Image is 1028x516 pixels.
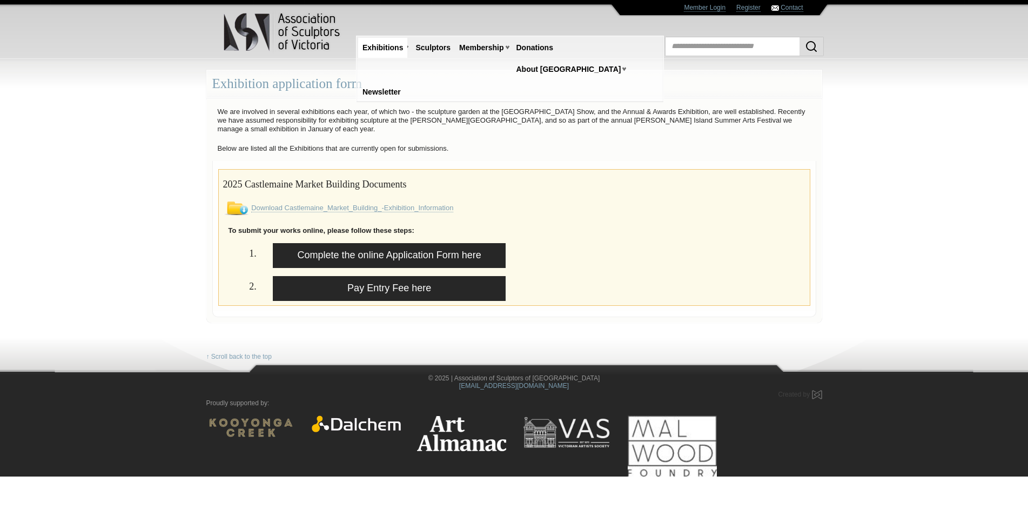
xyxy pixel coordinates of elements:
[223,202,250,215] img: Download File
[512,59,626,79] a: About [GEOGRAPHIC_DATA]
[223,11,342,53] img: logo.png
[206,416,295,440] img: Kooyonga Wines
[778,391,822,398] a: Created by
[312,416,401,432] img: Dalchem Products
[522,416,612,450] img: Victorian Artists Society
[512,38,557,58] a: Donations
[771,5,779,11] img: Contact ASV
[229,226,414,234] strong: To submit your works online, please follow these steps:
[781,4,803,12] a: Contact
[455,38,508,58] a: Membership
[223,174,805,193] h2: 2025 Castlemaine Market Building Documents
[273,243,506,268] a: Complete the online Application Form here
[736,4,761,12] a: Register
[223,276,257,295] h2: 2.
[459,382,569,390] a: [EMAIL_ADDRESS][DOMAIN_NAME]
[358,82,405,102] a: Newsletter
[251,204,453,212] a: Download Castlemaine_Market_Building_-Exhibition_Information
[198,374,830,391] div: © 2025 | Association of Sculptors of [GEOGRAPHIC_DATA]
[411,38,455,58] a: Sculptors
[223,243,257,262] h2: 1.
[778,391,810,398] span: Created by
[206,399,822,407] p: Proudly supported by:
[206,70,822,98] div: Exhibition application form
[212,142,816,156] p: Below are listed all the Exhibitions that are currently open for submissions.
[206,353,272,361] a: ↑ Scroll back to the top
[628,416,717,477] img: Mal Wood Foundry
[417,416,506,451] img: Art Almanac
[212,105,816,136] p: We are involved in several exhibitions each year, of which two - the sculpture garden at the [GEO...
[812,390,822,399] img: Created by Marby
[805,40,818,53] img: Search
[684,4,725,12] a: Member Login
[273,276,506,301] a: Pay Entry Fee here
[358,38,407,58] a: Exhibitions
